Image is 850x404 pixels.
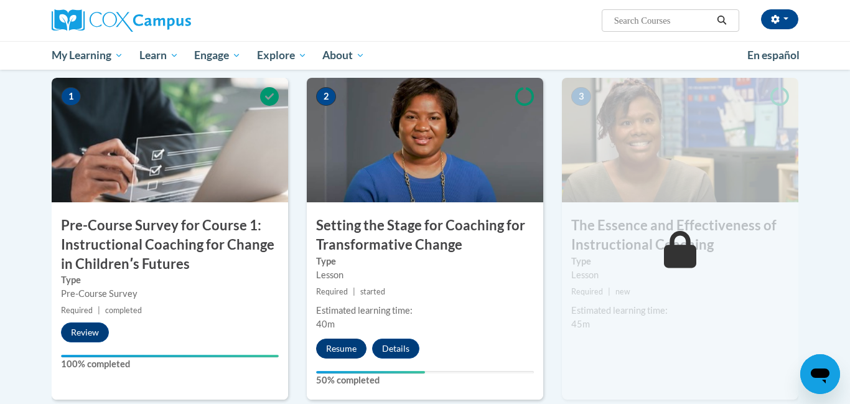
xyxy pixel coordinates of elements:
[316,371,425,373] div: Your progress
[562,78,798,202] img: Course Image
[571,287,603,296] span: Required
[562,216,798,255] h3: The Essence and Effectiveness of Instructional Coaching
[316,87,336,106] span: 2
[761,9,798,29] button: Account Settings
[33,41,817,70] div: Main menu
[571,255,789,268] label: Type
[98,306,100,315] span: |
[747,49,800,62] span: En español
[61,357,279,371] label: 100% completed
[316,339,367,359] button: Resume
[105,306,142,315] span: completed
[61,87,81,106] span: 1
[52,9,191,32] img: Cox Campus
[372,339,419,359] button: Details
[52,216,288,273] h3: Pre-Course Survey for Course 1: Instructional Coaching for Change in Childrenʹs Futures
[257,48,307,63] span: Explore
[61,322,109,342] button: Review
[571,304,789,317] div: Estimated learning time:
[61,306,93,315] span: Required
[613,13,712,28] input: Search Courses
[316,373,534,387] label: 50% completed
[608,287,610,296] span: |
[131,41,187,70] a: Learn
[800,354,840,394] iframe: Button to launch messaging window
[571,268,789,282] div: Lesson
[61,287,279,301] div: Pre-Course Survey
[307,78,543,202] img: Course Image
[712,13,731,28] button: Search
[52,9,288,32] a: Cox Campus
[61,355,279,357] div: Your progress
[360,287,385,296] span: started
[52,48,123,63] span: My Learning
[316,255,534,268] label: Type
[315,41,373,70] a: About
[316,287,348,296] span: Required
[316,268,534,282] div: Lesson
[739,42,808,68] a: En español
[316,304,534,317] div: Estimated learning time:
[194,48,241,63] span: Engage
[61,273,279,287] label: Type
[249,41,315,70] a: Explore
[52,78,288,202] img: Course Image
[139,48,179,63] span: Learn
[44,41,131,70] a: My Learning
[322,48,365,63] span: About
[307,216,543,255] h3: Setting the Stage for Coaching for Transformative Change
[615,287,630,296] span: new
[186,41,249,70] a: Engage
[353,287,355,296] span: |
[571,87,591,106] span: 3
[316,319,335,329] span: 40m
[571,319,590,329] span: 45m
